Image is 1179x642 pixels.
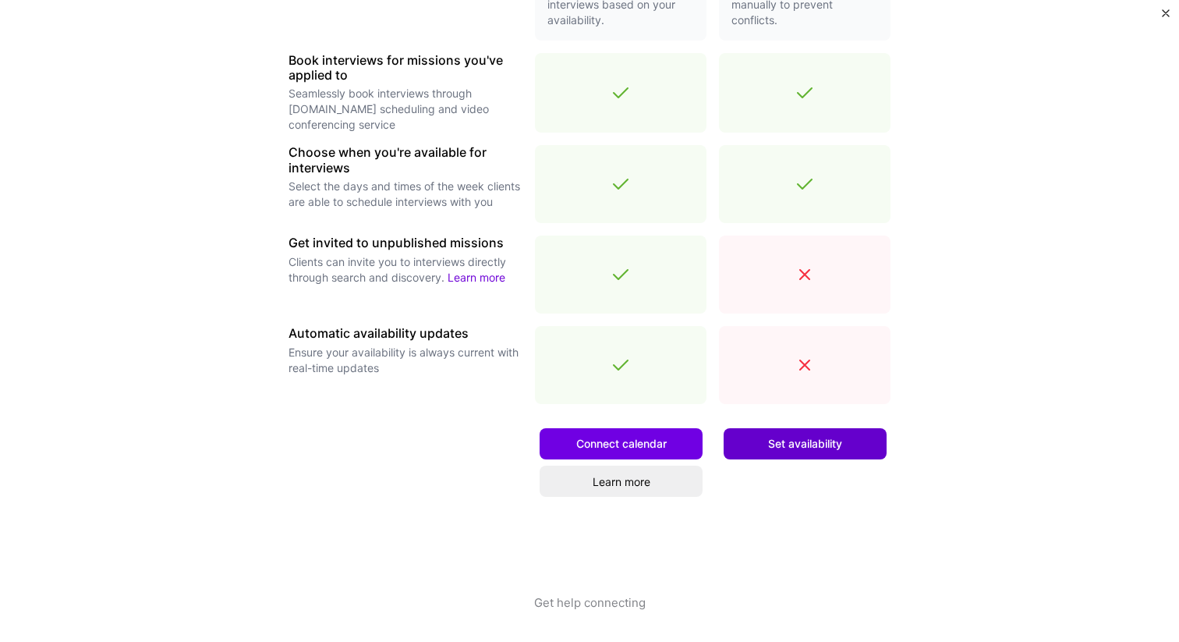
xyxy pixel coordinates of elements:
[540,428,703,459] button: Connect calendar
[289,326,522,341] h3: Automatic availability updates
[289,145,522,175] h3: Choose when you're available for interviews
[289,53,522,83] h3: Book interviews for missions you've applied to
[448,271,505,284] a: Learn more
[289,236,522,250] h3: Get invited to unpublished missions
[289,86,522,133] p: Seamlessly book interviews through [DOMAIN_NAME] scheduling and video conferencing service
[768,436,842,452] span: Set availability
[289,345,522,376] p: Ensure your availability is always current with real-time updates
[289,179,522,210] p: Select the days and times of the week clients are able to schedule interviews with you
[724,428,887,459] button: Set availability
[534,594,646,642] button: Get help connecting
[576,436,667,452] span: Connect calendar
[289,254,522,286] p: Clients can invite you to interviews directly through search and discovery.
[540,466,703,497] a: Learn more
[1162,9,1170,26] button: Close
